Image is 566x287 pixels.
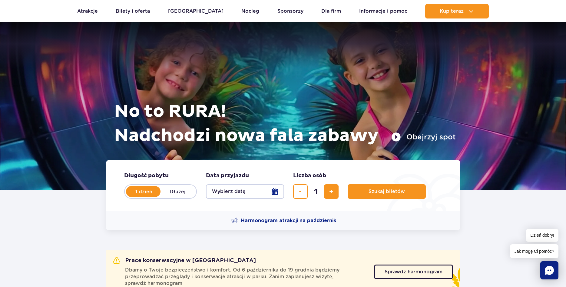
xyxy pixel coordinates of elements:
[391,132,456,142] button: Obejrzyj spot
[510,244,558,258] span: Jak mogę Ci pomóc?
[116,4,150,18] a: Bilety i oferta
[293,184,308,199] button: usuń bilet
[206,172,249,179] span: Data przyjazdu
[114,99,456,148] h1: No to RURA! Nadchodzi nowa fala zabawy
[540,261,558,279] div: Chat
[324,184,339,199] button: dodaj bilet
[348,184,426,199] button: Szukaj biletów
[106,160,460,211] form: Planowanie wizyty w Park of Poland
[241,4,259,18] a: Nocleg
[113,257,256,264] h2: Prace konserwacyjne w [GEOGRAPHIC_DATA]
[241,217,336,224] span: Harmonogram atrakcji na październik
[425,4,489,18] button: Kup teraz
[231,217,336,224] a: Harmonogram atrakcji na październik
[359,4,407,18] a: Informacje i pomoc
[125,267,367,287] span: Dbamy o Twoje bezpieczeństwo i komfort. Od 6 października do 19 grudnia będziemy przeprowadzać pr...
[277,4,303,18] a: Sponsorzy
[321,4,341,18] a: Dla firm
[374,265,453,279] a: Sprawdź harmonogram
[124,172,169,179] span: Długość pobytu
[309,184,323,199] input: liczba biletów
[440,8,464,14] span: Kup teraz
[293,172,326,179] span: Liczba osób
[127,185,161,198] label: 1 dzień
[369,189,405,194] span: Szukaj biletów
[385,269,442,274] span: Sprawdź harmonogram
[168,4,223,18] a: [GEOGRAPHIC_DATA]
[526,229,558,242] span: Dzień dobry!
[77,4,98,18] a: Atrakcje
[206,184,284,199] button: Wybierz datę
[161,185,195,198] label: Dłużej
